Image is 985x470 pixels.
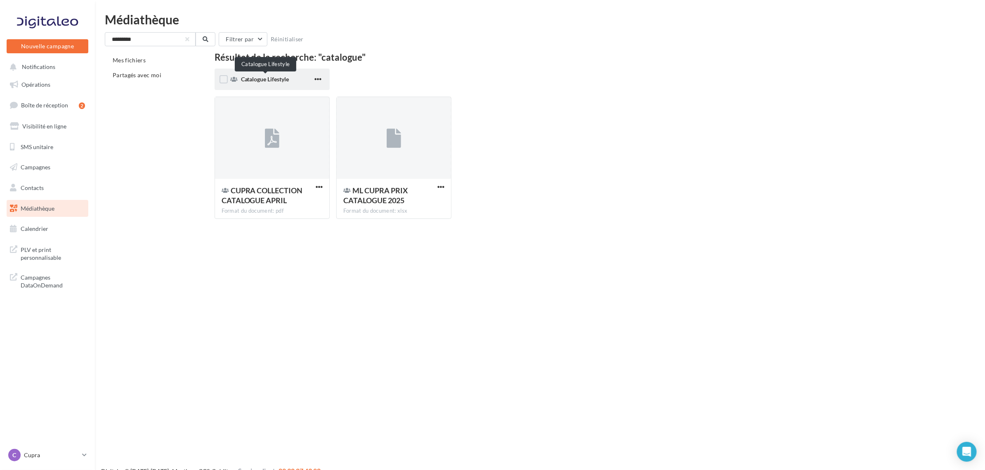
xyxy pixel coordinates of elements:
[79,102,85,109] div: 2
[7,39,88,53] button: Nouvelle campagne
[219,32,267,46] button: Filtrer par
[113,71,161,78] span: Partagés avec moi
[22,123,66,130] span: Visibilité en ligne
[7,447,88,463] a: C Cupra
[105,13,975,26] div: Médiathèque
[5,76,90,93] a: Opérations
[5,159,90,176] a: Campagnes
[5,138,90,156] a: SMS unitaire
[5,268,90,293] a: Campagnes DataOnDemand
[235,57,296,71] div: Catalogue Lifestyle
[5,179,90,197] a: Contacts
[21,225,48,232] span: Calendrier
[24,451,79,459] p: Cupra
[5,220,90,237] a: Calendrier
[957,442,977,462] div: Open Intercom Messenger
[21,143,53,150] span: SMS unitaire
[5,200,90,217] a: Médiathèque
[113,57,146,64] span: Mes fichiers
[343,186,408,205] span: ML CUPRA PRIX CATALOGUE 2025
[21,205,54,212] span: Médiathèque
[21,272,85,290] span: Campagnes DataOnDemand
[21,81,50,88] span: Opérations
[222,207,323,215] div: Format du document: pdf
[267,34,307,44] button: Réinitialiser
[5,96,90,114] a: Boîte de réception2
[21,244,85,262] span: PLV et print personnalisable
[21,164,50,171] span: Campagnes
[343,207,444,215] div: Format du document: xlsx
[22,64,55,71] span: Notifications
[21,184,44,191] span: Contacts
[13,451,17,459] span: C
[222,186,303,205] span: CUPRA COLLECTION CATALOGUE APRIL
[5,241,90,265] a: PLV et print personnalisable
[215,53,939,62] div: Résultat de la recherche: "catalogue"
[241,76,289,83] span: Catalogue Lifestyle
[21,102,68,109] span: Boîte de réception
[5,118,90,135] a: Visibilité en ligne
